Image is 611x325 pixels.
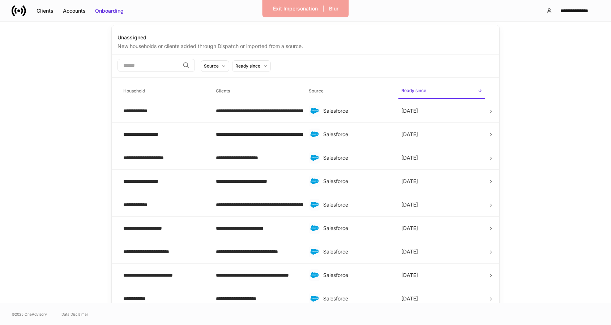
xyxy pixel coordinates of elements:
div: Salesforce [323,248,390,255]
button: Accounts [58,5,90,17]
button: Source [201,60,229,72]
div: Salesforce [323,178,390,185]
button: Exit Impersonation [268,3,322,14]
button: Ready since [232,60,271,72]
p: [DATE] [401,272,418,279]
span: Source [306,84,393,99]
div: Clients [37,7,54,14]
h6: Household [123,87,145,94]
div: Ready since [235,62,260,69]
p: [DATE] [401,248,418,255]
p: [DATE] [401,225,418,232]
div: Source [204,62,219,69]
h6: Ready since [401,87,426,94]
div: Exit Impersonation [273,5,318,12]
p: [DATE] [401,295,418,302]
span: Ready since [398,83,485,99]
div: Salesforce [323,154,390,161]
div: Salesforce [323,272,390,279]
div: Blur [329,5,338,12]
p: [DATE] [401,131,418,138]
button: Clients [32,5,58,17]
p: [DATE] [401,178,418,185]
div: Unassigned [117,34,493,41]
div: Salesforce [323,201,390,208]
p: [DATE] [401,107,418,114]
div: Onboarding [95,7,124,14]
div: Salesforce [323,225,390,232]
span: Clients [213,84,300,99]
button: Onboarding [90,5,128,17]
span: © 2025 OneAdvisory [12,311,47,317]
p: [DATE] [401,201,418,208]
div: New households or clients added through Dispatch or imported from a source. [117,41,493,50]
div: Salesforce [323,107,390,114]
div: Accounts [63,7,86,14]
span: Household [120,84,207,99]
p: [DATE] [401,154,418,161]
div: Salesforce [323,131,390,138]
h6: Source [309,87,324,94]
a: Data Disclaimer [61,311,88,317]
h6: Clients [216,87,230,94]
button: Blur [324,3,343,14]
div: Salesforce [323,295,390,302]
